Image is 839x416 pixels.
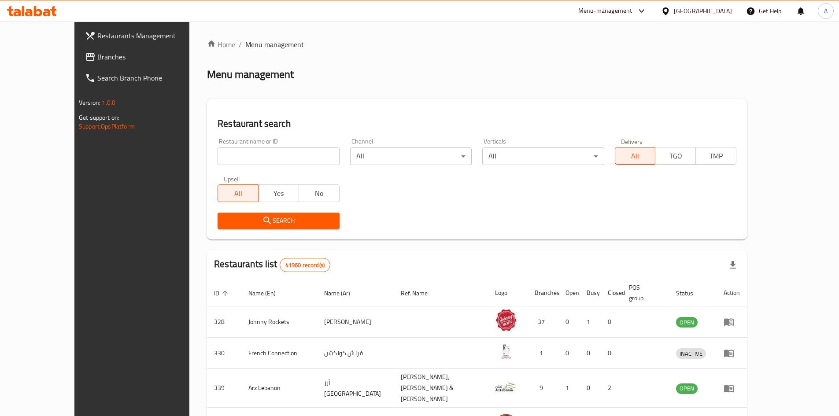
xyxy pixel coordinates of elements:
span: TGO [659,150,692,162]
span: OPEN [676,383,698,394]
td: 9 [528,369,558,408]
a: Home [207,39,235,50]
div: Menu [724,383,740,394]
img: Arz Lebanon [495,376,517,398]
span: 41960 record(s) [280,261,330,269]
button: TGO [655,147,696,165]
span: INACTIVE [676,349,706,359]
span: Branches [97,52,207,62]
td: 2 [601,369,622,408]
div: Export file [722,254,743,276]
h2: Restaurants list [214,258,330,272]
label: Delivery [621,138,643,144]
img: Johnny Rockets [495,309,517,331]
td: 339 [207,369,241,408]
div: Menu [724,348,740,358]
td: 0 [558,306,580,338]
img: French Connection [495,340,517,362]
input: Search for restaurant name or ID.. [218,147,339,165]
h2: Restaurant search [218,117,736,130]
th: Action [717,280,747,306]
td: 0 [601,306,622,338]
td: Arz Lebanon [241,369,317,408]
span: 1.0.0 [102,97,115,108]
span: Get support on: [79,112,119,123]
span: All [222,187,255,200]
td: 1 [558,369,580,408]
nav: breadcrumb [207,39,747,50]
label: Upsell [224,176,240,182]
li: / [239,39,242,50]
th: Closed [601,280,622,306]
a: Search Branch Phone [78,67,214,88]
span: POS group [629,282,658,303]
span: Yes [262,187,296,200]
td: 0 [601,338,622,369]
span: Search Branch Phone [97,73,207,83]
span: TMP [699,150,733,162]
div: All [482,147,604,165]
td: 1 [528,338,558,369]
td: [PERSON_NAME],[PERSON_NAME] & [PERSON_NAME] [394,369,488,408]
button: All [615,147,656,165]
a: Support.OpsPlatform [79,121,135,132]
div: Menu [724,317,740,327]
button: Search [218,213,339,229]
div: Total records count [280,258,330,272]
span: ID [214,288,231,298]
span: Status [676,288,705,298]
span: Menu management [245,39,304,50]
div: [GEOGRAPHIC_DATA] [674,6,732,16]
span: OPEN [676,317,698,328]
span: All [619,150,652,162]
div: All [350,147,472,165]
td: 328 [207,306,241,338]
th: Open [558,280,580,306]
td: 0 [580,338,601,369]
button: No [299,184,340,202]
td: Johnny Rockets [241,306,317,338]
td: 1 [580,306,601,338]
td: 0 [580,369,601,408]
td: 330 [207,338,241,369]
th: Logo [488,280,528,306]
button: Yes [258,184,299,202]
div: OPEN [676,317,698,328]
td: 0 [558,338,580,369]
span: Version: [79,97,100,108]
td: فرنش كونكشن [317,338,394,369]
td: [PERSON_NAME] [317,306,394,338]
a: Branches [78,46,214,67]
a: Restaurants Management [78,25,214,46]
span: Name (En) [248,288,287,298]
th: Busy [580,280,601,306]
th: Branches [528,280,558,306]
span: A [824,6,828,16]
button: All [218,184,259,202]
span: Search [225,215,332,226]
h2: Menu management [207,67,294,81]
td: أرز [GEOGRAPHIC_DATA] [317,369,394,408]
span: Restaurants Management [97,30,207,41]
span: Ref. Name [401,288,439,298]
span: No [303,187,336,200]
td: 37 [528,306,558,338]
div: Menu-management [578,6,632,16]
span: Name (Ar) [324,288,362,298]
button: TMP [695,147,736,165]
td: French Connection [241,338,317,369]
